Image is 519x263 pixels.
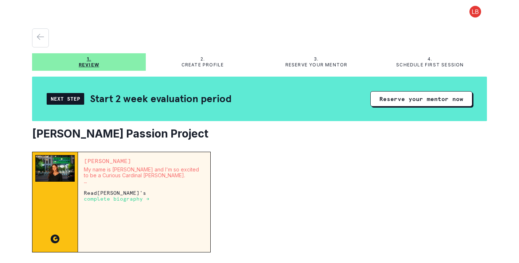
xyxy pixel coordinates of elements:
[84,190,204,202] p: Read [PERSON_NAME] 's
[200,56,205,62] p: 2.
[84,158,204,164] p: [PERSON_NAME]
[90,92,231,105] h2: Start 2 week evaluation period
[79,62,99,68] p: Review
[51,235,59,243] img: CC image
[285,62,348,68] p: Reserve your mentor
[396,62,464,68] p: Schedule first session
[84,167,204,178] p: My name is [PERSON_NAME] and I'm so excited to be a Curious Cardinal [PERSON_NAME].
[182,62,224,68] p: Create profile
[84,196,149,202] p: complete biography →
[464,6,487,18] button: profile picture
[87,56,91,62] p: 1.
[370,91,472,107] button: Reserve your mentor now
[428,56,432,62] p: 4.
[84,196,149,202] a: complete biography →
[32,127,487,140] h2: [PERSON_NAME] Passion Project
[314,56,319,62] p: 3.
[47,93,84,105] div: Next Step
[35,155,75,182] img: Mentor Image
